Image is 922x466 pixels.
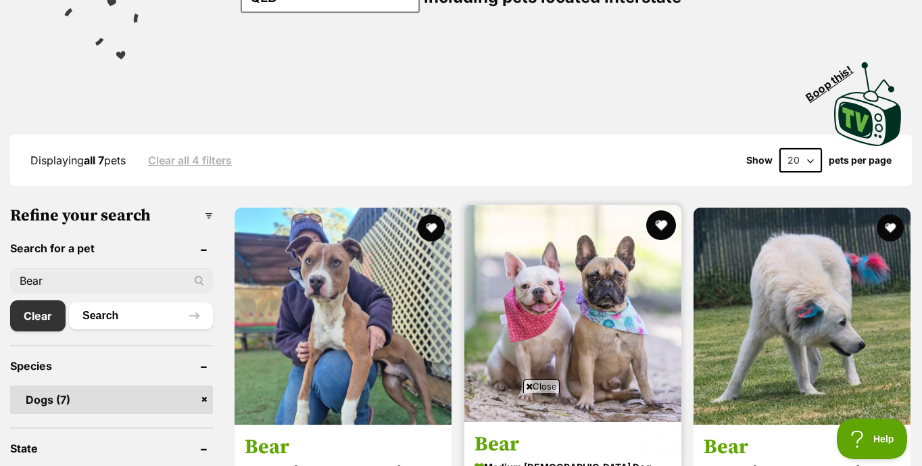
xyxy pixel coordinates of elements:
img: Bear - American Staffordshire Terrier Dog [235,208,452,425]
h3: Bear [704,435,900,461]
img: Bear - French Bulldog [464,205,681,422]
header: Species [10,360,213,372]
button: favourite [646,210,675,240]
iframe: Help Scout Beacon - Open [837,419,908,459]
span: Displaying pets [30,154,126,167]
span: Boop this! [804,55,866,103]
button: favourite [877,214,904,241]
a: Boop this! [834,50,902,149]
label: pets per page [829,155,892,166]
button: favourite [418,214,445,241]
span: Close [523,379,560,393]
h3: Refine your search [10,206,213,225]
img: PetRescue TV logo [834,62,902,146]
button: Search [69,302,213,329]
iframe: Advertisement [215,398,707,459]
input: Toby [10,268,213,294]
a: Clear all 4 filters [148,154,232,166]
header: Search for a pet [10,242,213,254]
span: Show [746,155,773,166]
a: Dogs (7) [10,386,213,414]
a: Clear [10,300,66,331]
header: State [10,442,213,455]
strong: all 7 [84,154,104,167]
img: Bear - Maremma Sheepdog [694,208,911,425]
